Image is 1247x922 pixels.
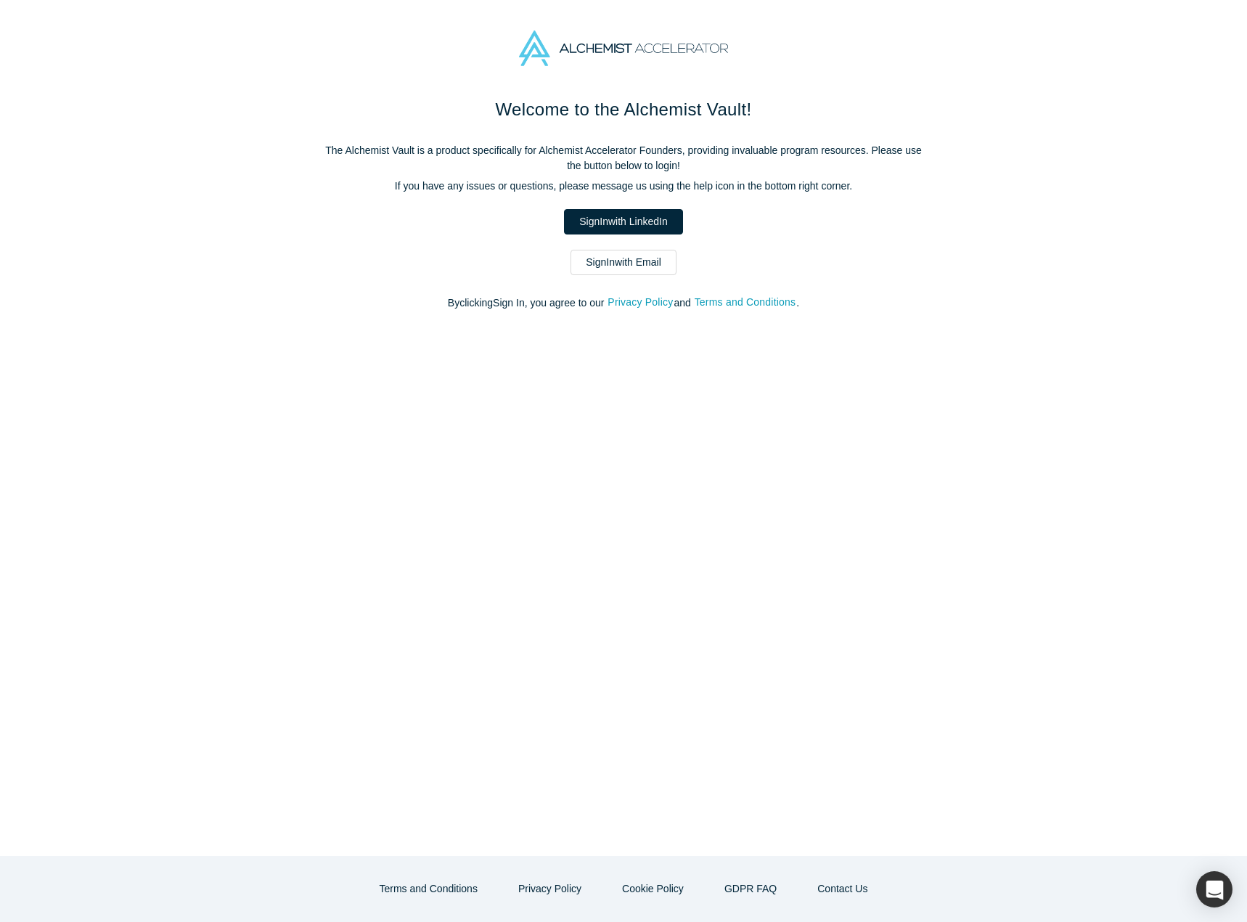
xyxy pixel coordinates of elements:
[564,209,682,234] a: SignInwith LinkedIn
[519,30,728,66] img: Alchemist Accelerator Logo
[802,876,883,902] button: Contact Us
[319,143,928,174] p: The Alchemist Vault is a product specifically for Alchemist Accelerator Founders, providing inval...
[503,876,597,902] button: Privacy Policy
[694,294,797,311] button: Terms and Conditions
[319,295,928,311] p: By clicking Sign In , you agree to our and .
[607,294,674,311] button: Privacy Policy
[364,876,493,902] button: Terms and Conditions
[709,876,792,902] a: GDPR FAQ
[571,250,676,275] a: SignInwith Email
[607,876,699,902] button: Cookie Policy
[319,179,928,194] p: If you have any issues or questions, please message us using the help icon in the bottom right co...
[319,97,928,123] h1: Welcome to the Alchemist Vault!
